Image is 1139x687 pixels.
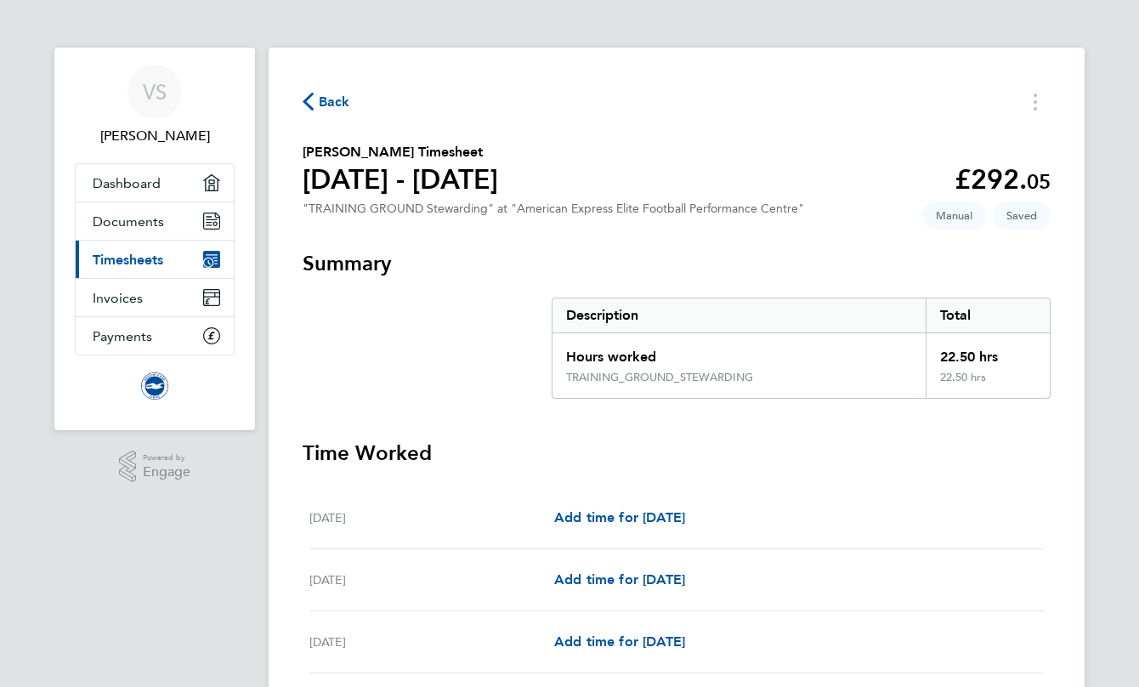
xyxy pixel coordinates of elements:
a: Timesheets [76,241,234,278]
span: Add time for [DATE] [554,509,685,525]
span: Documents [93,213,164,230]
div: "TRAINING GROUND Stewarding" at "American Express Elite Football Performance Centre" [303,202,804,216]
span: This timesheet was manually created. [922,202,986,230]
span: Payments [93,328,152,344]
div: Total [926,298,1050,332]
a: Powered byEngage [119,451,191,483]
span: 05 [1027,169,1051,194]
div: [DATE] [309,632,554,652]
div: Hours worked [552,333,926,371]
span: Add time for [DATE] [554,571,685,588]
h3: Time Worked [303,440,1051,467]
span: Veronica Sowton [75,126,235,146]
div: 22.50 hrs [926,371,1050,398]
app-decimal: £292. [955,163,1051,196]
img: brightonandhovealbion-logo-retina.png [141,372,168,400]
h1: [DATE] - [DATE] [303,162,498,196]
span: Add time for [DATE] [554,633,685,650]
button: Timesheets Menu [1020,88,1051,115]
span: This timesheet is Saved. [993,202,1051,230]
a: Documents [76,202,234,240]
a: VS[PERSON_NAME] [75,65,235,146]
a: Go to home page [75,372,235,400]
button: Back [303,91,350,112]
span: Engage [143,465,190,480]
a: Add time for [DATE] [554,508,685,528]
a: Add time for [DATE] [554,632,685,652]
span: Timesheets [93,252,163,268]
a: Invoices [76,279,234,316]
nav: Main navigation [54,48,255,430]
span: Powered by [143,451,190,465]
span: Back [319,92,350,112]
a: Dashboard [76,164,234,202]
h3: Summary [303,250,1051,277]
span: VS [143,81,167,103]
div: TRAINING_GROUND_STEWARDING [566,371,753,384]
div: Summary [552,298,1051,399]
div: [DATE] [309,508,554,528]
div: Description [552,298,926,332]
div: 22.50 hrs [926,333,1050,371]
span: Invoices [93,290,143,306]
h2: [PERSON_NAME] Timesheet [303,142,498,162]
a: Payments [76,317,234,355]
a: Add time for [DATE] [554,570,685,590]
span: Dashboard [93,175,161,191]
div: [DATE] [309,570,554,590]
